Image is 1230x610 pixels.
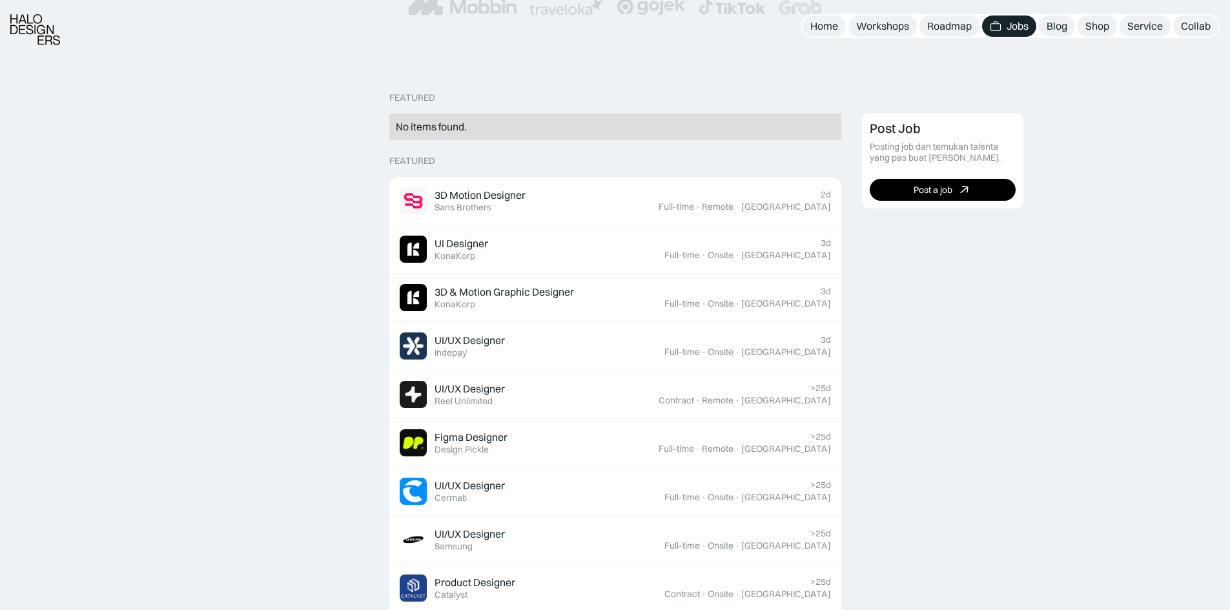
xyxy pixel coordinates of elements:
a: Job ImageUI DesignerKonaKorp3dFull-time·Onsite·[GEOGRAPHIC_DATA] [389,225,841,274]
div: · [701,298,706,309]
div: Cermati [435,493,467,503]
div: >25d [810,576,831,587]
div: Onsite [708,589,733,600]
div: [GEOGRAPHIC_DATA] [741,443,831,454]
div: No items found. [396,120,835,134]
div: Full-time [664,298,700,309]
div: [GEOGRAPHIC_DATA] [741,395,831,406]
div: · [735,347,740,358]
a: Jobs [982,15,1036,37]
a: Shop [1078,15,1117,37]
div: Full-time [659,201,694,212]
div: Full-time [664,250,700,261]
img: Job Image [400,284,427,311]
div: · [735,589,740,600]
div: UI/UX Designer [435,382,505,396]
div: · [735,443,740,454]
div: UI Designer [435,237,488,250]
div: Featured [389,156,435,167]
div: [GEOGRAPHIC_DATA] [741,540,831,551]
a: Roadmap [919,15,979,37]
div: Onsite [708,347,733,358]
div: · [695,201,701,212]
a: Job ImageUI/UX DesignerReel Unlimited>25dContract·Remote·[GEOGRAPHIC_DATA] [389,371,841,419]
img: Job Image [400,332,427,360]
div: [GEOGRAPHIC_DATA] [741,589,831,600]
div: Remote [702,201,733,212]
div: Service [1127,19,1163,33]
div: UI/UX Designer [435,527,505,541]
div: Roadmap [927,19,972,33]
div: Catalyst [435,589,467,600]
div: 3d [821,238,831,249]
div: Posting job dan temukan talenta yang pas buat [PERSON_NAME]. [870,141,1016,163]
div: Blog [1047,19,1067,33]
div: · [701,492,706,503]
div: Post a job [914,185,952,196]
div: Jobs [1007,19,1029,33]
img: Job Image [400,526,427,553]
div: KonaKorp [435,299,475,310]
div: Full-time [664,540,700,551]
div: Featured [389,92,435,103]
div: · [735,492,740,503]
div: UI/UX Designer [435,479,505,493]
div: · [735,298,740,309]
img: Job Image [400,381,427,408]
div: · [735,395,740,406]
a: Job ImageFigma DesignerDesign Pickle>25dFull-time·Remote·[GEOGRAPHIC_DATA] [389,419,841,467]
div: · [695,395,701,406]
div: · [701,347,706,358]
div: 3D Motion Designer [435,188,526,202]
div: · [735,201,740,212]
a: Job Image3D Motion DesignerSans Brothers2dFull-time·Remote·[GEOGRAPHIC_DATA] [389,177,841,225]
div: Collab [1181,19,1211,33]
div: Contract [659,395,694,406]
img: Job Image [400,478,427,505]
div: [GEOGRAPHIC_DATA] [741,250,831,261]
div: 2d [821,189,831,200]
div: Samsung [435,541,473,552]
div: Full-time [664,492,700,503]
img: Job Image [400,236,427,263]
a: Job ImageUI/UX DesignerCermati>25dFull-time·Onsite·[GEOGRAPHIC_DATA] [389,467,841,516]
div: 3D & Motion Graphic Designer [435,285,574,299]
div: >25d [810,431,831,442]
div: Reel Unlimited [435,396,493,407]
div: · [695,443,701,454]
div: Onsite [708,492,733,503]
a: Job Image3D & Motion Graphic DesignerKonaKorp3dFull-time·Onsite·[GEOGRAPHIC_DATA] [389,274,841,322]
div: Onsite [708,540,733,551]
div: Sans Brothers [435,202,491,213]
div: [GEOGRAPHIC_DATA] [741,347,831,358]
div: >25d [810,528,831,539]
div: [GEOGRAPHIC_DATA] [741,298,831,309]
div: Workshops [856,19,909,33]
div: Figma Designer [435,431,507,444]
a: Service [1120,15,1171,37]
div: Product Designer [435,576,515,589]
a: Job ImageUI/UX DesignerIndepay3dFull-time·Onsite·[GEOGRAPHIC_DATA] [389,322,841,371]
div: · [701,589,706,600]
img: Job Image [400,187,427,214]
div: · [735,250,740,261]
div: Contract [664,589,700,600]
div: Remote [702,395,733,406]
div: UI/UX Designer [435,334,505,347]
a: Workshops [848,15,917,37]
div: Design Pickle [435,444,489,455]
div: · [701,540,706,551]
a: Post a job [870,179,1016,201]
a: Collab [1173,15,1218,37]
div: Shop [1085,19,1109,33]
div: · [701,250,706,261]
img: Job Image [400,574,427,602]
div: Full-time [659,443,694,454]
div: KonaKorp [435,250,475,261]
div: Home [810,19,838,33]
div: [GEOGRAPHIC_DATA] [741,201,831,212]
div: >25d [810,480,831,491]
div: 3d [821,334,831,345]
div: [GEOGRAPHIC_DATA] [741,492,831,503]
a: Job ImageUI/UX DesignerSamsung>25dFull-time·Onsite·[GEOGRAPHIC_DATA] [389,516,841,564]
